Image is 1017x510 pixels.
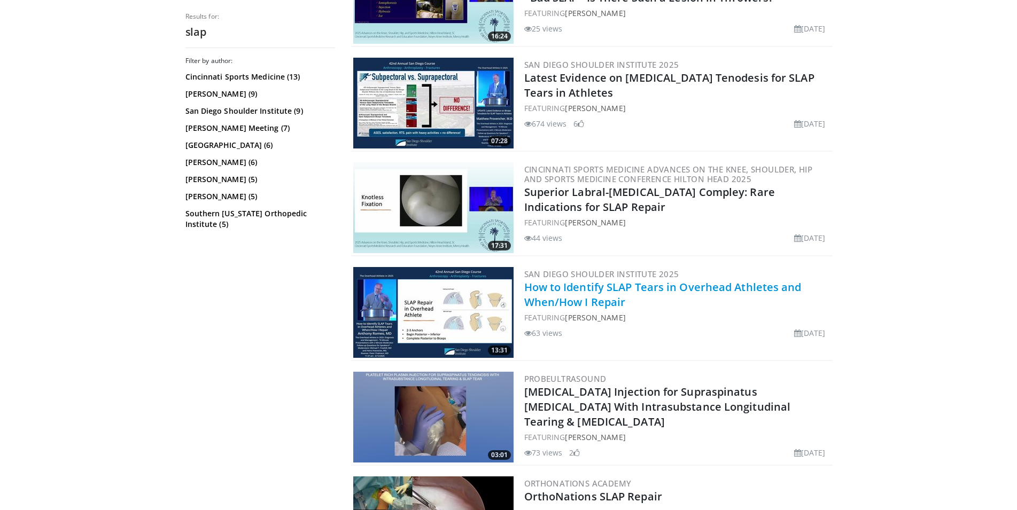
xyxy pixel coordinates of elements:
a: Cincinnati Sports Medicine Advances on the Knee, Shoulder, Hip and Sports Medicine Conference Hil... [524,164,813,184]
a: San Diego Shoulder Institute 2025 [524,59,679,70]
span: 07:28 [488,136,511,146]
span: 03:01 [488,450,511,460]
a: San Diego Shoulder Institute (9) [185,106,332,116]
a: 03:01 [353,372,514,462]
li: 73 views [524,447,563,458]
a: Superior Labral-[MEDICAL_DATA] Compley: Rare Indications for SLAP Repair [524,185,775,214]
a: OrthoNations SLAP Repair [524,489,662,504]
div: FEATURING [524,103,830,114]
img: 7f0b068a-a09a-4d88-94e5-a93ce88149a4.300x170_q85_crop-smart_upscale.jpg [353,372,514,462]
a: 17:31 [353,162,514,253]
a: [PERSON_NAME] [565,8,625,18]
a: [PERSON_NAME] [565,217,625,227]
a: [PERSON_NAME] (5) [185,174,332,185]
a: [PERSON_NAME] (9) [185,89,332,99]
img: 58d64834-949b-431e-b4f6-0dd0c8c582c5.300x170_q85_crop-smart_upscale.jpg [353,267,514,358]
div: FEATURING [524,312,830,323]
li: [DATE] [794,447,826,458]
a: Cincinnati Sports Medicine (13) [185,72,332,82]
li: [DATE] [794,23,826,34]
a: [PERSON_NAME] [565,103,625,113]
span: 17:31 [488,241,511,250]
span: 16:24 [488,32,511,41]
h2: slap [185,25,335,39]
span: 13:31 [488,346,511,355]
a: [MEDICAL_DATA] Injection for Supraspinatus [MEDICAL_DATA] With Intrasubstance Longitudinal Tearin... [524,385,791,429]
li: 6 [573,118,584,129]
a: Probeultrasound [524,373,607,384]
a: San Diego Shoulder Institute 2025 [524,269,679,279]
li: 2 [569,447,580,458]
li: 63 views [524,327,563,339]
a: OrthoNations Academy [524,478,632,489]
a: 07:28 [353,58,514,148]
img: c7d0a6b1-5a6e-4412-b4f2-74cae7003d1f.300x170_q85_crop-smart_upscale.jpg [353,58,514,148]
li: 674 views [524,118,567,129]
div: FEATURING [524,217,830,228]
li: 25 views [524,23,563,34]
a: [PERSON_NAME] (5) [185,191,332,202]
li: 44 views [524,232,563,244]
div: FEATURING [524,431,830,443]
a: [PERSON_NAME] (6) [185,157,332,168]
a: Latest Evidence on [MEDICAL_DATA] Tenodesis for SLAP Tears in Athletes [524,70,814,100]
p: Results for: [185,12,335,21]
a: [GEOGRAPHIC_DATA] (6) [185,140,332,151]
a: [PERSON_NAME] [565,432,625,442]
a: How to Identify SLAP Tears in Overhead Athletes and When/How I Repair [524,280,802,309]
li: [DATE] [794,232,826,244]
a: 13:31 [353,267,514,358]
li: [DATE] [794,118,826,129]
li: [DATE] [794,327,826,339]
div: FEATURING [524,7,830,19]
a: [PERSON_NAME] Meeting (7) [185,123,332,134]
h3: Filter by author: [185,57,335,65]
a: [PERSON_NAME] [565,312,625,323]
a: Southern [US_STATE] Orthopedic Institute (5) [185,208,332,230]
img: 7fed650d-d12a-4176-bef5-6e98d7e8c11f.300x170_q85_crop-smart_upscale.jpg [353,162,514,253]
